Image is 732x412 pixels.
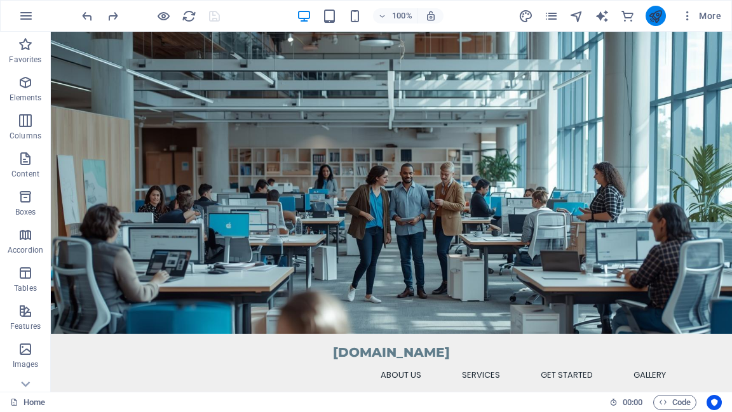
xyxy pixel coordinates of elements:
span: Code [659,395,691,410]
button: design [518,8,534,23]
i: Navigator [569,9,584,23]
button: 100% [373,8,418,23]
button: reload [181,8,196,23]
button: navigator [569,8,585,23]
button: Code [653,395,696,410]
h6: 100% [392,8,412,23]
button: redo [105,8,120,23]
p: Content [11,169,39,179]
p: Tables [14,283,37,293]
i: On resize automatically adjust zoom level to fit chosen device. [425,10,437,22]
h6: Session time [609,395,643,410]
button: pages [544,8,559,23]
span: More [681,10,721,22]
i: AI Writer [595,9,609,23]
p: Features [10,321,41,331]
i: Commerce [620,9,635,23]
button: text_generator [595,8,610,23]
a: Click to cancel selection. Double-click to open Pages [10,395,45,410]
i: Undo: Change text (Ctrl+Z) [80,9,95,23]
button: commerce [620,8,635,23]
p: Columns [10,131,41,141]
button: Usercentrics [707,395,722,410]
button: More [676,6,726,26]
p: Boxes [15,207,36,217]
p: Accordion [8,245,43,255]
span: : [632,397,634,407]
button: publish [646,6,666,26]
p: Images [13,359,39,369]
p: Favorites [9,55,41,65]
span: 00 00 [623,395,642,410]
button: undo [79,8,95,23]
p: Elements [10,93,42,103]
